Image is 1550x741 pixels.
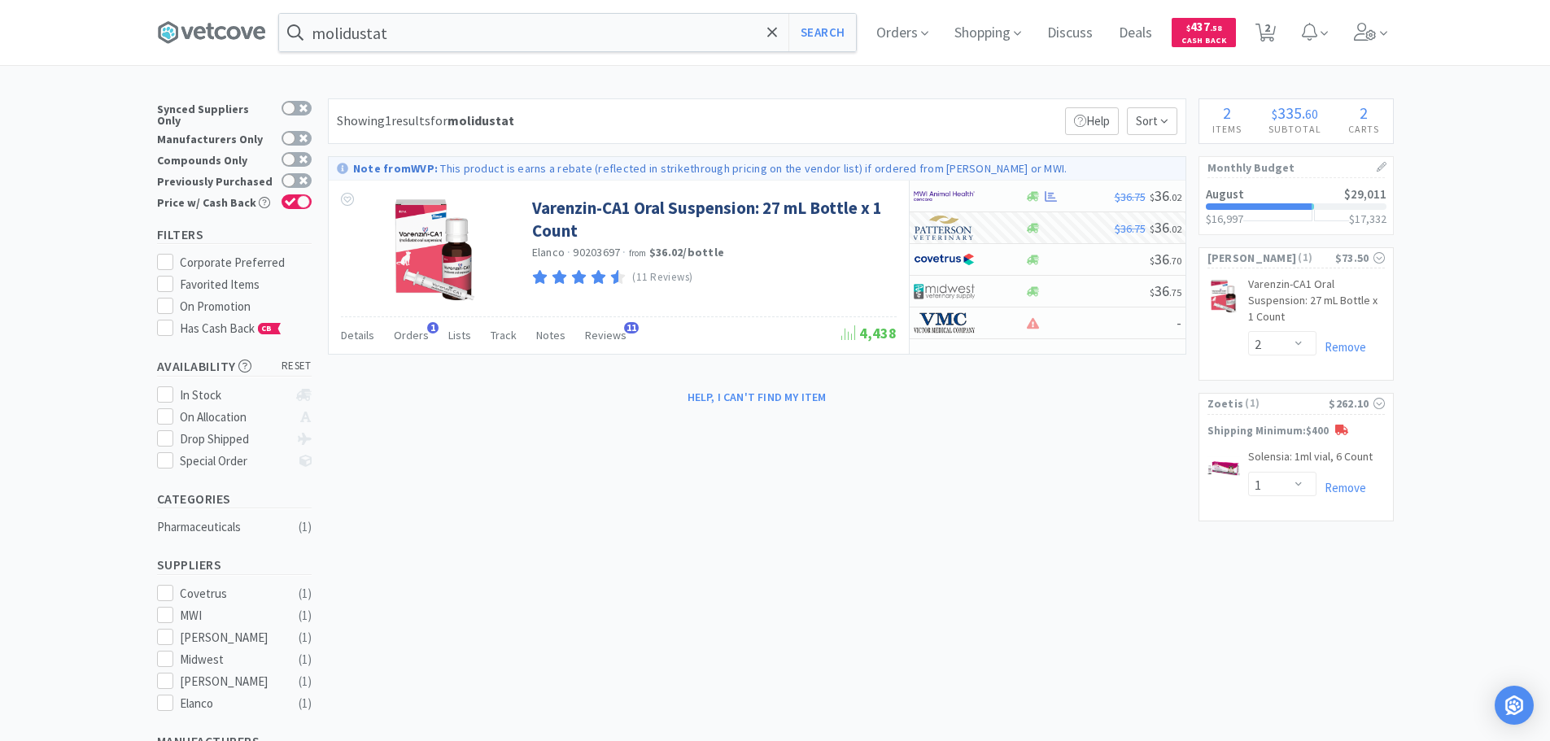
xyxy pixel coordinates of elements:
span: Has Cash Back [180,320,282,336]
h2: August [1206,188,1244,200]
div: [PERSON_NAME] [180,672,281,691]
span: 11 [624,322,639,333]
p: Help [1065,107,1119,135]
div: Drop Shipped [180,429,288,449]
strong: Note from WVP : [353,161,438,176]
span: $36.75 [1115,190,1146,204]
div: Corporate Preferred [180,253,312,272]
span: . 75 [1169,286,1181,299]
div: Price w/ Cash Back [157,194,273,208]
h4: Items [1199,121,1255,137]
span: ( 1 ) [1296,250,1334,266]
span: · [567,245,570,259]
div: ( 1 ) [299,672,312,691]
span: Lists [448,328,471,342]
div: ( 1 ) [299,628,312,647]
div: Open Intercom Messenger [1495,686,1534,725]
a: Discuss [1041,26,1099,41]
span: Notes [536,328,565,342]
span: from [629,247,647,259]
div: Special Order [180,451,288,471]
h1: Monthly Budget [1207,157,1385,178]
span: 90203697 [573,245,620,259]
span: 36 [1150,218,1181,237]
div: ( 1 ) [299,694,312,713]
span: $ [1186,23,1190,33]
div: ( 1 ) [299,584,312,604]
div: On Allocation [180,408,288,427]
span: for [430,112,514,129]
div: ( 1 ) [299,606,312,625]
img: f5e969b455434c6296c6d81ef179fa71_3.png [914,216,975,240]
div: Manufacturers Only [157,131,273,145]
h5: Suppliers [157,556,312,574]
span: 36 [1150,281,1181,300]
h5: Availability [157,357,312,376]
a: Solensia: 1ml vial, 6 Count [1248,449,1373,472]
img: d297cee778fa4b4fbb6183ab5416c62d_483075.png [382,197,487,303]
span: $16,997 [1206,211,1243,226]
span: Orders [394,328,429,342]
h5: Filters [157,225,312,244]
strong: $36.02 / bottle [649,245,724,259]
div: Previously Purchased [157,173,273,187]
span: Reviews [585,328,627,342]
img: 4dd14cff54a648ac9e977f0c5da9bc2e_5.png [914,279,975,303]
p: Shipping Minimum: $400 [1199,423,1393,440]
a: Varenzin-CA1 Oral Suspension: 27 mL Bottle x 1 Count [532,197,893,242]
span: Cash Back [1181,37,1226,47]
span: . 02 [1169,223,1181,235]
img: 77f230a4f4b04af59458bd3fed6a6656_494019.png [1207,451,1240,483]
strong: molidustat [448,112,514,129]
span: Track [491,328,517,342]
span: 2 [1360,102,1368,123]
div: MWI [180,606,281,625]
p: (11 Reviews) [632,269,693,286]
span: 36 [1150,186,1181,205]
span: . 02 [1169,191,1181,203]
div: Favorited Items [180,275,312,294]
div: In Stock [180,386,288,405]
span: 60 [1305,106,1318,122]
span: Zoetis [1207,394,1244,412]
span: · [622,245,626,259]
span: 36 [1150,250,1181,268]
div: $73.50 [1335,249,1385,267]
span: . 70 [1169,255,1181,267]
h5: Categories [157,490,312,508]
span: $36.75 [1115,221,1146,236]
span: $ [1272,106,1277,122]
div: Compounds Only [157,152,273,166]
h4: Carts [1335,121,1393,137]
a: 2 [1249,28,1282,42]
span: . 58 [1210,23,1222,33]
button: Help, I can't find my item [678,383,836,411]
span: 335 [1277,102,1302,123]
h4: Subtotal [1255,121,1335,137]
div: $262.10 [1329,394,1384,412]
img: f6b2451649754179b5b4e0c70c3f7cb0_2.png [914,184,975,208]
span: CB [259,324,275,333]
span: $ [1150,255,1155,267]
div: . [1255,105,1335,121]
span: ( 1 ) [1243,395,1329,412]
a: Remove [1316,339,1366,355]
a: $437.58Cash Back [1172,11,1236,54]
span: 437 [1186,19,1222,34]
div: ( 1 ) [299,650,312,669]
div: [PERSON_NAME] [180,628,281,647]
span: 4,438 [841,324,897,342]
div: Pharmaceuticals [157,517,289,537]
button: Search [788,14,856,51]
input: Search by item, sku, manufacturer, ingredient, size... [279,14,856,51]
div: On Promotion [180,297,312,316]
span: Details [341,328,374,342]
h3: $ [1349,213,1386,224]
a: Remove [1316,480,1366,495]
img: ff8b0d04288d4b2e9ae6547c0ccab743_591177.jpeg [1207,280,1240,312]
div: ( 1 ) [299,517,312,537]
img: 77fca1acd8b6420a9015268ca798ef17_1.png [914,247,975,272]
a: August$29,011$16,997$17,332 [1199,178,1393,234]
div: Midwest [180,650,281,669]
span: reset [282,358,312,375]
